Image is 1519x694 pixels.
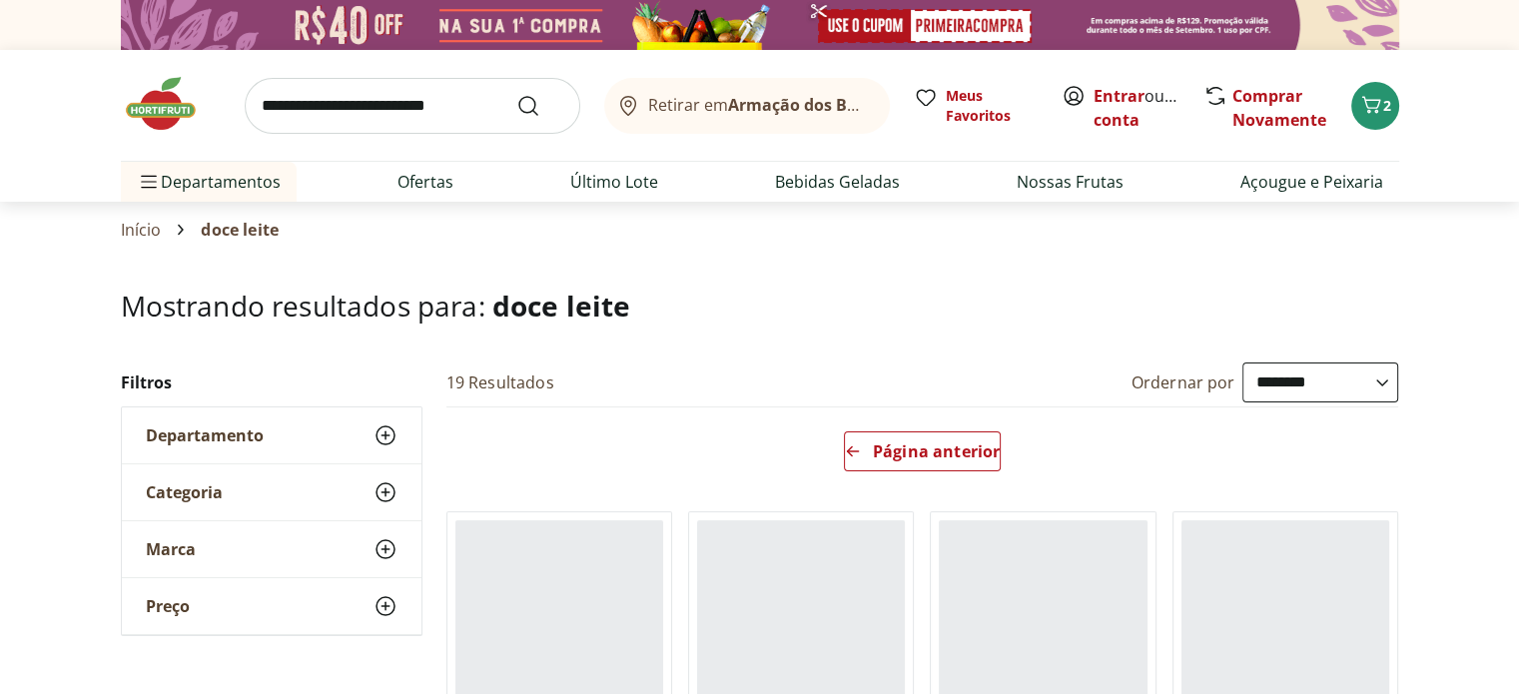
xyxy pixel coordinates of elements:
a: Página anterior [844,431,1001,479]
span: doce leite [492,287,631,325]
label: Ordernar por [1132,371,1235,393]
a: Bebidas Geladas [775,170,900,194]
span: Marca [146,539,196,559]
img: Hortifruti [121,74,221,134]
span: Categoria [146,482,223,502]
a: Início [121,221,162,239]
h2: 19 Resultados [446,371,554,393]
span: Departamento [146,425,264,445]
span: Página anterior [873,443,1000,459]
span: doce leite [201,221,279,239]
a: Meus Favoritos [914,86,1038,126]
button: Menu [137,158,161,206]
span: Retirar em [648,96,869,114]
button: Preço [122,578,421,634]
button: Submit Search [516,94,564,118]
a: Nossas Frutas [1017,170,1124,194]
a: Entrar [1094,85,1144,107]
input: search [245,78,580,134]
button: Retirar emArmação dos Búzios/RJ [604,78,890,134]
span: Meus Favoritos [946,86,1038,126]
span: Preço [146,596,190,616]
a: Criar conta [1094,85,1203,131]
h2: Filtros [121,362,422,402]
button: Marca [122,521,421,577]
svg: Arrow Left icon [845,443,861,459]
a: Comprar Novamente [1232,85,1326,131]
a: Ofertas [397,170,453,194]
span: ou [1094,84,1182,132]
span: 2 [1383,96,1391,115]
button: Categoria [122,464,421,520]
b: Armação dos Búzios/RJ [728,94,912,116]
button: Carrinho [1351,82,1399,130]
a: Último Lote [570,170,658,194]
a: Açougue e Peixaria [1240,170,1383,194]
span: Departamentos [137,158,281,206]
button: Departamento [122,407,421,463]
h1: Mostrando resultados para: [121,290,1399,322]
